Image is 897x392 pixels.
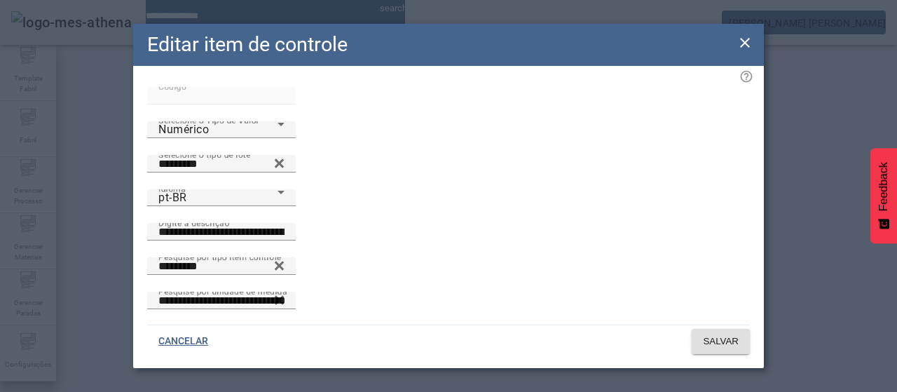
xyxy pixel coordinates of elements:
input: Number [158,258,285,275]
span: Feedback [877,162,890,211]
span: pt-BR [158,191,187,204]
span: CANCELAR [158,334,208,349]
mat-label: Pesquise por unidade de medida [158,286,287,296]
mat-label: Digite a descrição [158,217,229,227]
button: SALVAR [692,329,750,354]
button: Feedback - Mostrar pesquisa [870,148,897,243]
input: Number [158,156,285,173]
h2: Editar item de controle [147,29,348,60]
input: Number [158,292,285,309]
span: Numérico [158,123,209,136]
mat-label: Pesquise por tipo item controle [158,252,281,262]
button: CANCELAR [147,329,219,354]
span: SALVAR [703,334,739,349]
mat-label: Selecione o tipo de lote [158,149,250,159]
mat-label: Código [158,81,186,91]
